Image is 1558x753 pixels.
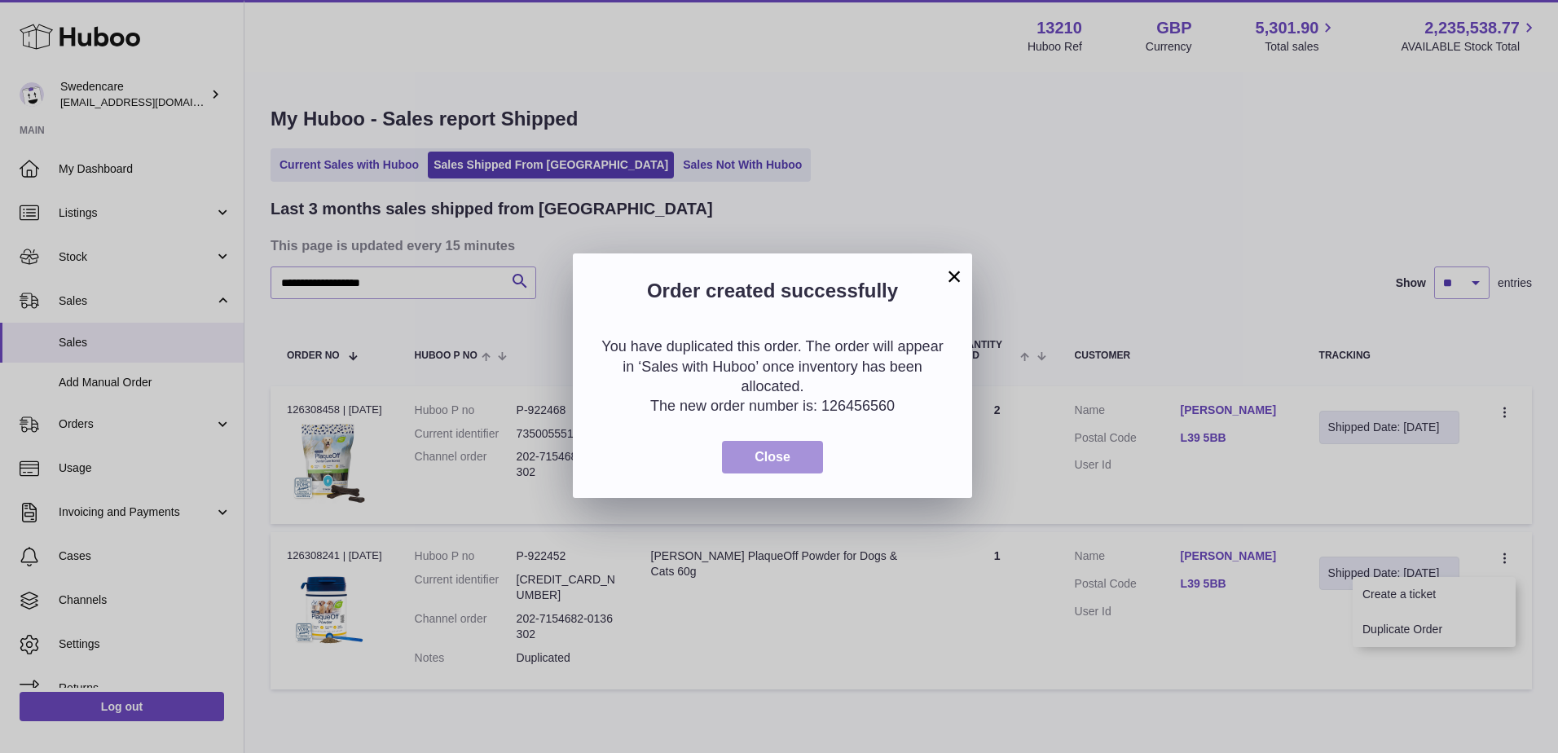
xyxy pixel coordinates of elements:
button: × [944,266,964,286]
button: Close [722,441,823,474]
h2: Order created successfully [597,278,948,312]
p: You have duplicated this order. The order will appear in ‘Sales with Huboo’ once inventory has be... [597,337,948,396]
p: The new order number is: 126456560 [597,396,948,416]
span: Close [755,450,790,464]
